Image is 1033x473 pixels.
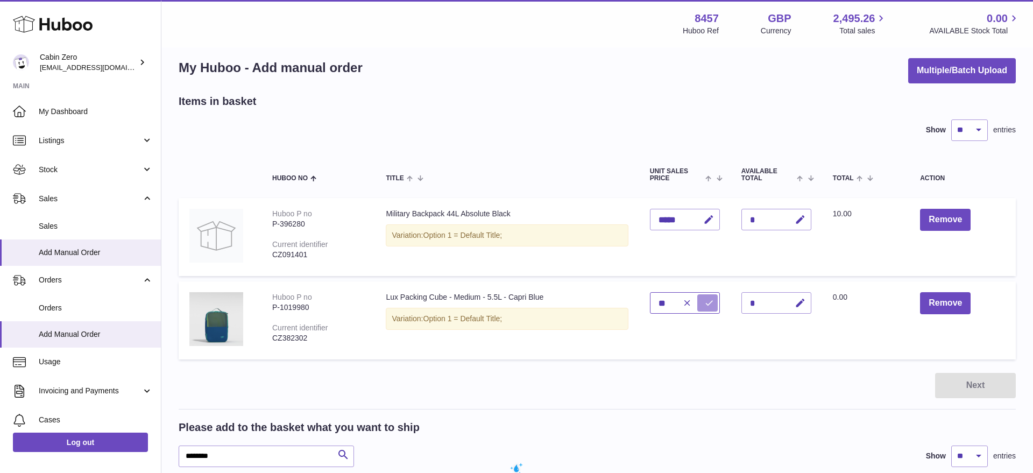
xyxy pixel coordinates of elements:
button: Remove [920,209,971,231]
div: Huboo Ref [683,26,719,36]
a: 0.00 AVAILABLE Stock Total [929,11,1020,36]
span: Cases [39,415,153,425]
div: CZ382302 [272,333,364,343]
div: Huboo P no [272,209,312,218]
div: Variation: [386,224,628,246]
span: entries [993,125,1016,135]
img: Lux Packing Cube - Medium - 5.5L - Capri Blue [189,292,243,346]
button: Remove [920,292,971,314]
span: Option 1 = Default Title; [423,314,503,323]
span: Sales [39,221,153,231]
label: Show [926,125,946,135]
td: Military Backpack 44L Absolute Black [375,198,639,276]
div: Current identifier [272,240,328,249]
span: Orders [39,303,153,313]
div: Currency [761,26,791,36]
span: Orders [39,275,141,285]
div: Cabin Zero [40,52,137,73]
span: My Dashboard [39,107,153,117]
span: Usage [39,357,153,367]
span: Add Manual Order [39,248,153,258]
span: 2,495.26 [833,11,875,26]
span: AVAILABLE Total [741,168,795,182]
span: Invoicing and Payments [39,386,141,396]
div: P-396280 [272,219,364,229]
div: Current identifier [272,323,328,332]
span: Sales [39,194,141,204]
a: 2,495.26 Total sales [833,11,888,36]
div: Variation: [386,308,628,330]
span: Listings [39,136,141,146]
span: Add Manual Order [39,329,153,340]
div: CZ091401 [272,250,364,260]
span: Option 1 = Default Title; [423,231,503,239]
button: Multiple/Batch Upload [908,58,1016,83]
span: Unit Sales Price [650,168,703,182]
strong: GBP [768,11,791,26]
span: Total sales [839,26,887,36]
span: Title [386,175,404,182]
h1: My Huboo - Add manual order [179,59,363,76]
div: Huboo P no [272,293,312,301]
div: P-1019980 [272,302,364,313]
span: [EMAIL_ADDRESS][DOMAIN_NAME] [40,63,158,72]
h2: Items in basket [179,94,257,109]
span: entries [993,451,1016,461]
img: huboo@cabinzero.com [13,54,29,70]
strong: 8457 [695,11,719,26]
span: 0.00 [833,293,847,301]
img: Military Backpack 44L Absolute Black [189,209,243,263]
label: Show [926,451,946,461]
span: Total [833,175,854,182]
h2: Please add to the basket what you want to ship [179,420,420,435]
td: Lux Packing Cube - Medium - 5.5L - Capri Blue [375,281,639,359]
span: AVAILABLE Stock Total [929,26,1020,36]
a: Log out [13,433,148,452]
span: 0.00 [987,11,1008,26]
span: 10.00 [833,209,852,218]
span: Huboo no [272,175,308,182]
div: Action [920,175,1005,182]
span: Stock [39,165,141,175]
